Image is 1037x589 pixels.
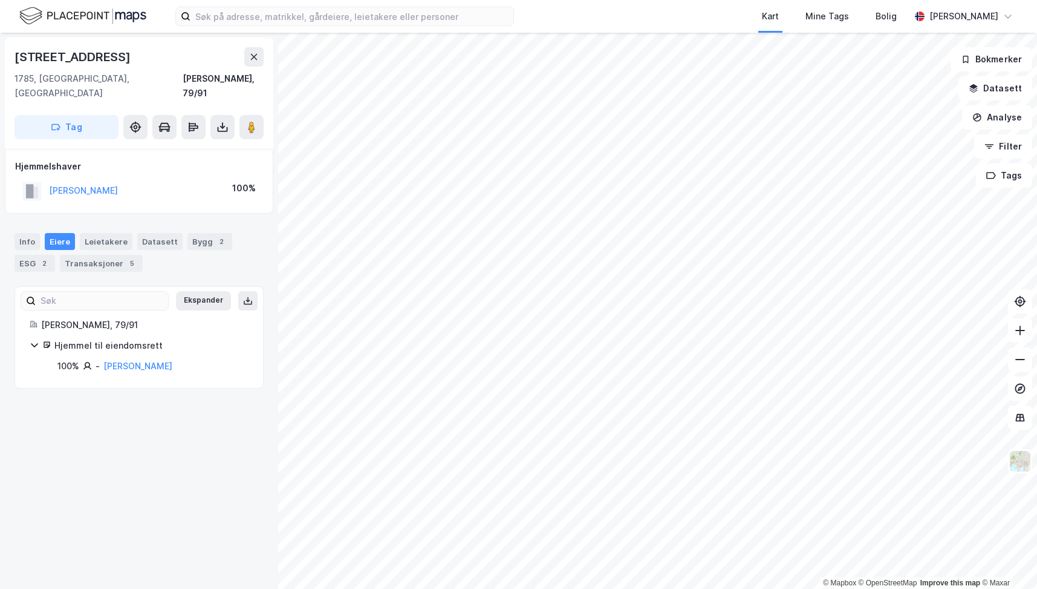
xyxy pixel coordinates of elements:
[15,115,119,139] button: Tag
[920,579,980,587] a: Improve this map
[859,579,917,587] a: OpenStreetMap
[215,235,227,248] div: 2
[929,9,998,24] div: [PERSON_NAME]
[19,5,146,27] img: logo.f888ab2527a4732fd821a326f86c7f29.svg
[15,47,133,67] div: [STREET_ADDRESS]
[183,71,264,100] div: [PERSON_NAME], 79/91
[15,233,40,250] div: Info
[823,579,856,587] a: Mapbox
[762,9,779,24] div: Kart
[36,292,168,310] input: Søk
[962,105,1032,130] button: Analyse
[15,159,263,174] div: Hjemmelshaver
[977,531,1037,589] div: Kontrollprogram for chat
[1009,450,1032,473] img: Z
[96,359,100,373] div: -
[15,255,55,272] div: ESG
[958,76,1032,100] button: Datasett
[805,9,849,24] div: Mine Tags
[232,181,256,196] div: 100%
[54,338,249,353] div: Hjemmel til eiendomsrett
[137,233,183,250] div: Datasett
[38,257,50,269] div: 2
[45,233,75,250] div: Eiere
[190,7,513,25] input: Søk på adresse, matrikkel, gårdeiere, leietakere eller personer
[977,531,1037,589] iframe: Chat Widget
[15,71,183,100] div: 1785, [GEOGRAPHIC_DATA], [GEOGRAPHIC_DATA]
[80,233,132,250] div: Leietakere
[57,359,79,373] div: 100%
[103,361,172,371] a: [PERSON_NAME]
[60,255,143,272] div: Transaksjoner
[976,163,1032,188] button: Tags
[126,257,138,269] div: 5
[951,47,1032,71] button: Bokmerker
[176,291,231,311] button: Ekspander
[41,318,249,332] div: [PERSON_NAME], 79/91
[187,233,232,250] div: Bygg
[974,134,1032,159] button: Filter
[876,9,897,24] div: Bolig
